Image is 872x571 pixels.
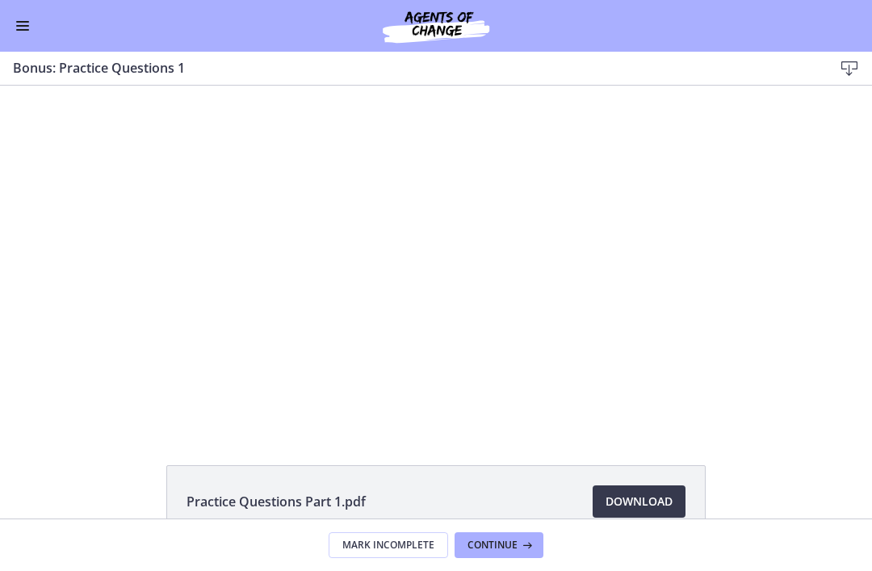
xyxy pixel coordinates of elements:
[342,539,434,552] span: Mark Incomplete
[13,58,807,78] h3: Bonus: Practice Questions 1
[339,6,533,45] img: Agents of Change
[455,532,543,558] button: Continue
[329,532,448,558] button: Mark Incomplete
[187,492,366,511] span: Practice Questions Part 1.pdf
[13,16,32,36] button: Enable menu
[606,492,673,511] span: Download
[467,539,518,552] span: Continue
[593,485,685,518] a: Download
